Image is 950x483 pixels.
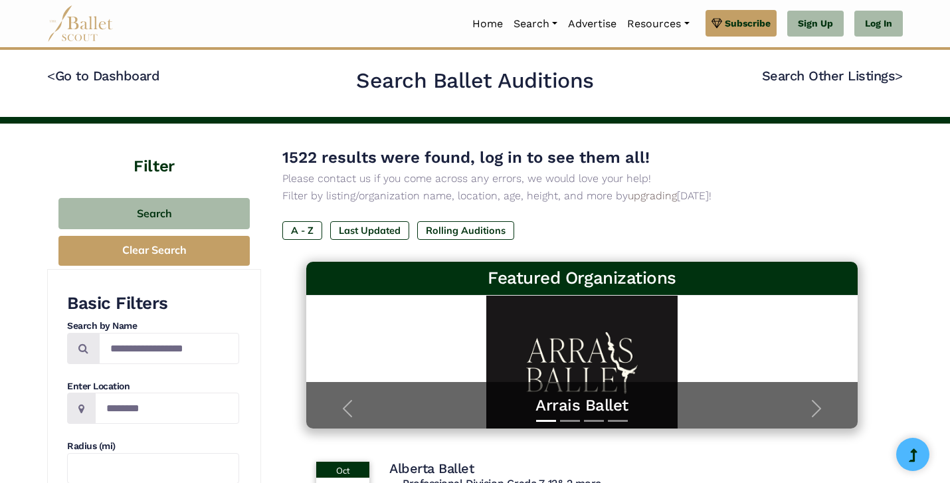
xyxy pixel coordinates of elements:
[712,16,722,31] img: gem.svg
[67,292,239,315] h3: Basic Filters
[389,460,474,477] h4: Alberta Ballet
[58,198,250,229] button: Search
[282,170,882,187] p: Please contact us if you come across any errors, we would love your help!
[787,11,844,37] a: Sign Up
[95,393,239,424] input: Location
[467,10,508,38] a: Home
[99,333,239,364] input: Search by names...
[536,413,556,429] button: Slide 1
[282,187,882,205] p: Filter by listing/organization name, location, age, height, and more by [DATE]!
[563,10,622,38] a: Advertise
[67,440,239,453] h4: Radius (mi)
[706,10,777,37] a: Subscribe
[282,221,322,240] label: A - Z
[628,189,677,202] a: upgrading
[895,67,903,84] code: >
[608,413,628,429] button: Slide 4
[316,462,369,478] div: Oct
[508,10,563,38] a: Search
[47,67,55,84] code: <
[330,221,409,240] label: Last Updated
[356,67,594,95] h2: Search Ballet Auditions
[854,11,903,37] a: Log In
[47,124,261,178] h4: Filter
[622,10,694,38] a: Resources
[317,267,847,290] h3: Featured Organizations
[58,236,250,266] button: Clear Search
[417,221,514,240] label: Rolling Auditions
[47,68,159,84] a: <Go to Dashboard
[584,413,604,429] button: Slide 3
[725,16,771,31] span: Subscribe
[762,68,903,84] a: Search Other Listings>
[320,395,844,416] a: Arrais Ballet
[67,320,239,333] h4: Search by Name
[67,380,239,393] h4: Enter Location
[282,148,650,167] span: 1522 results were found, log in to see them all!
[560,413,580,429] button: Slide 2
